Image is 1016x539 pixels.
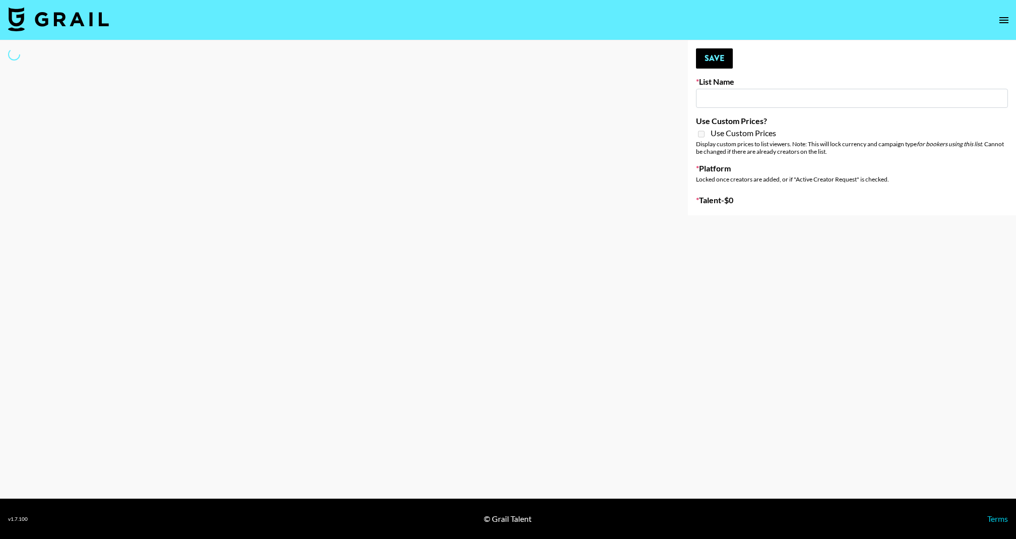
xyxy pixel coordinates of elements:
[994,10,1014,30] button: open drawer
[696,163,1008,173] label: Platform
[696,77,1008,87] label: List Name
[696,175,1008,183] div: Locked once creators are added, or if "Active Creator Request" is checked.
[711,128,776,138] span: Use Custom Prices
[8,516,28,522] div: v 1.7.100
[8,7,109,31] img: Grail Talent
[917,140,982,148] em: for bookers using this list
[987,514,1008,523] a: Terms
[484,514,532,524] div: © Grail Talent
[696,195,1008,205] label: Talent - $ 0
[696,116,1008,126] label: Use Custom Prices?
[696,48,733,69] button: Save
[696,140,1008,155] div: Display custom prices to list viewers. Note: This will lock currency and campaign type . Cannot b...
